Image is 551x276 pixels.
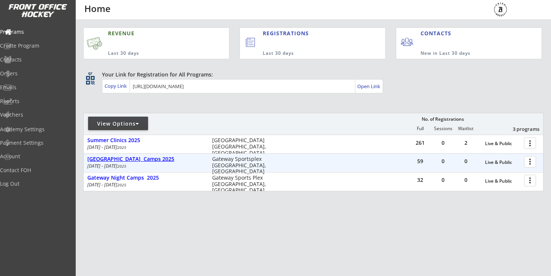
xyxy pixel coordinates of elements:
div: Last 30 days [108,50,194,57]
div: CONTACTS [421,30,455,37]
div: Copy Link [105,82,128,89]
div: 0 [432,159,454,164]
div: [GEOGRAPHIC_DATA] [GEOGRAPHIC_DATA], [GEOGRAPHIC_DATA] [212,137,271,156]
div: [GEOGRAPHIC_DATA] Camps 2025 [87,156,204,162]
div: [DATE] - [DATE] [87,183,202,187]
div: View Options [88,120,148,127]
div: REVENUE [108,30,194,37]
button: more_vert [524,137,536,149]
div: [DATE] - [DATE] [87,145,202,150]
div: Live & Public [485,141,520,146]
div: Live & Public [485,160,520,165]
div: Gateway Sports Plex [GEOGRAPHIC_DATA], [GEOGRAPHIC_DATA] [212,175,271,193]
div: 59 [409,159,431,164]
div: Summer Clinics 2025 [87,137,204,144]
button: more_vert [524,175,536,186]
div: 261 [409,140,431,145]
em: 2025 [117,182,126,187]
div: REGISTRATIONS [263,30,352,37]
button: qr_code [85,75,96,86]
div: Waitlist [454,126,477,131]
div: Gateway Night Camps 2025 [87,175,204,181]
em: 2025 [117,145,126,150]
div: 0 [432,140,454,145]
div: qr [85,71,94,76]
div: 0 [455,177,477,183]
div: Sessions [432,126,454,131]
div: Live & Public [485,178,520,184]
div: Gateway Sportsplex [GEOGRAPHIC_DATA], [GEOGRAPHIC_DATA] [212,156,271,175]
div: 3 programs [500,126,539,132]
div: Open Link [357,83,381,90]
em: 2025 [117,163,126,169]
div: Full [409,126,431,131]
div: 2 [455,140,477,145]
div: 0 [455,159,477,164]
div: Last 30 days [263,50,355,57]
a: Open Link [357,81,381,91]
div: 32 [409,177,431,183]
div: New in Last 30 days [421,50,507,57]
div: Your Link for Registration for All Programs: [102,71,520,78]
div: [DATE] - [DATE] [87,164,202,168]
div: 0 [432,177,454,183]
div: No. of Registrations [419,117,466,122]
button: more_vert [524,156,536,168]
